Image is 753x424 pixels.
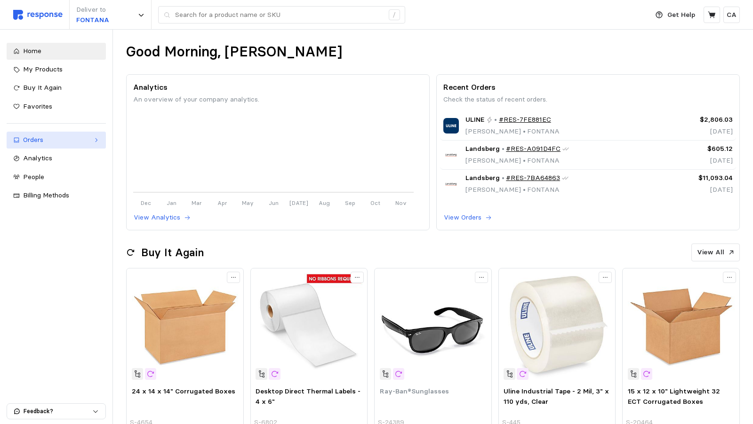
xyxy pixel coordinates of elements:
span: • [521,156,527,165]
a: Orders [7,132,106,149]
button: CA [723,7,740,23]
span: People [23,173,44,181]
a: #RES-A091D4FC [506,144,561,154]
span: Favorites [23,102,52,110]
tspan: Aug [319,199,330,206]
p: View Analytics [134,212,180,223]
tspan: Nov [395,199,407,206]
a: People [7,169,106,186]
span: My Products [23,65,63,73]
span: Desktop Direct Thermal Labels - 4 x 6" [256,387,360,406]
tspan: May [242,199,254,206]
img: Landsberg [443,176,459,192]
a: Analytics [7,150,106,167]
tspan: Dec [141,199,151,206]
span: ULINE [465,115,484,125]
p: [PERSON_NAME] FONTANA [465,126,560,137]
p: Check the status of recent orders. [443,94,733,105]
span: Landsberg [465,173,500,183]
button: Feedback? [7,404,105,419]
p: Deliver to [76,5,109,15]
input: Search for a product name or SKU [175,7,384,24]
h1: Good Morning, [PERSON_NAME] [126,43,342,61]
img: S-24389 [380,273,487,380]
p: Get Help [667,10,695,20]
p: $11,093.04 [665,173,733,183]
a: Home [7,43,106,60]
tspan: Apr [217,199,227,206]
span: Home [23,47,41,55]
a: #RES-7BA64863 [506,173,560,183]
p: Analytics [133,81,423,93]
button: View All [691,243,740,261]
span: • [521,185,527,194]
p: • [502,173,505,183]
tspan: Jun [269,199,279,206]
p: Recent Orders [443,81,733,93]
p: FONTANA [76,15,109,25]
button: View Analytics [133,212,191,223]
a: #RES-7FE881EC [499,115,551,125]
span: 24 x 14 x 14" Corrugated Boxes [132,387,235,395]
p: An overview of your company analytics. [133,94,423,105]
img: S-20464 [628,273,735,380]
span: Uline Industrial Tape - 2 Mil, 3" x 110 yds, Clear [504,387,609,406]
img: S-6802_txt_USEng [256,273,362,380]
p: [PERSON_NAME] FONTANA [465,185,569,195]
img: S-4654 [132,273,239,380]
div: / [389,9,400,21]
tspan: Sep [345,199,355,206]
span: Landsberg [465,144,500,154]
p: $605.12 [665,144,733,154]
tspan: Mar [192,199,202,206]
p: Feedback? [24,407,92,416]
p: • [502,144,505,154]
span: Buy It Again [23,83,62,92]
span: Billing Methods [23,191,69,199]
span: Ray-Ban®Sunglasses [380,387,449,395]
div: Orders [23,135,89,145]
img: ULINE [443,118,459,133]
p: View All [697,247,724,258]
tspan: [DATE] [289,199,308,206]
button: Get Help [650,6,701,24]
a: Buy It Again [7,79,106,96]
tspan: Jan [167,199,176,206]
span: Analytics [23,154,52,162]
p: [PERSON_NAME] FONTANA [465,156,569,166]
span: 15 x 12 x 10" Lightweight 32 ECT Corrugated Boxes [628,387,720,406]
p: $2,806.03 [665,115,733,125]
a: My Products [7,61,106,78]
a: Billing Methods [7,187,106,204]
p: CA [727,10,737,20]
a: Favorites [7,98,106,115]
p: • [494,115,497,125]
img: Landsberg [443,147,459,163]
p: [DATE] [665,185,733,195]
span: • [521,127,527,135]
button: View Orders [443,212,492,223]
p: [DATE] [665,126,733,137]
img: S-445 [504,273,610,380]
h2: Buy It Again [141,245,204,260]
p: [DATE] [665,156,733,166]
tspan: Oct [370,199,380,206]
p: View Orders [444,212,481,223]
img: svg%3e [13,10,63,20]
